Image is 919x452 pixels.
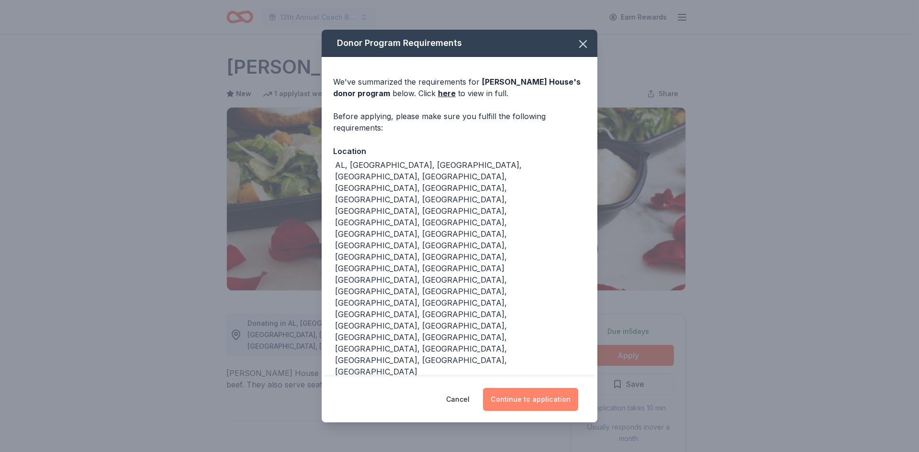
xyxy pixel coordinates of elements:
[333,110,586,133] div: Before applying, please make sure you fulfill the following requirements:
[483,388,578,411] button: Continue to application
[333,76,586,99] div: We've summarized the requirements for below. Click to view in full.
[446,388,470,411] button: Cancel
[438,88,456,99] a: here
[322,30,597,57] div: Donor Program Requirements
[333,145,586,157] div: Location
[335,159,586,377] div: AL, [GEOGRAPHIC_DATA], [GEOGRAPHIC_DATA], [GEOGRAPHIC_DATA], [GEOGRAPHIC_DATA], [GEOGRAPHIC_DATA]...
